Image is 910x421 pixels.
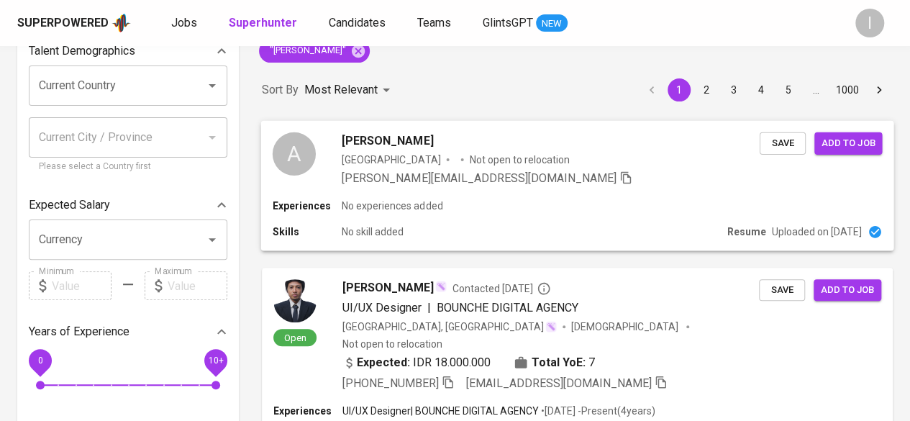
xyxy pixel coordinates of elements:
[273,279,317,322] img: 7662e21bd2a2c3ff1dcd3a4ffbe0624b.jpg
[273,199,342,213] p: Experiences
[39,160,217,174] p: Please select a Country first
[855,9,884,37] div: I
[342,320,557,334] div: [GEOGRAPHIC_DATA], [GEOGRAPHIC_DATA]
[17,12,131,34] a: Superpoweredapp logo
[466,376,652,390] span: [EMAIL_ADDRESS][DOMAIN_NAME]
[814,132,882,154] button: Add to job
[722,78,745,101] button: Go to page 3
[804,83,827,97] div: …
[229,16,297,30] b: Superhunter
[273,132,316,175] div: A
[452,281,551,296] span: Contacted [DATE]
[727,225,766,239] p: Resume
[777,78,800,101] button: Go to page 5
[29,191,227,219] div: Expected Salary
[342,152,440,166] div: [GEOGRAPHIC_DATA]
[427,299,431,317] span: |
[536,17,568,31] span: NEW
[342,171,616,184] span: [PERSON_NAME][EMAIL_ADDRESS][DOMAIN_NAME]
[52,271,112,300] input: Value
[17,15,109,32] div: Superpowered
[229,14,300,32] a: Superhunter
[342,404,539,418] p: UI/UX Designer | BOUNCHE DIGITAL AGENCY
[470,152,570,166] p: Not open to relocation
[342,225,404,239] p: No skill added
[29,317,227,346] div: Years of Experience
[832,78,863,101] button: Go to page 1000
[571,320,681,334] span: [DEMOGRAPHIC_DATA]
[259,40,370,63] div: "[PERSON_NAME]"
[112,12,131,34] img: app logo
[259,44,355,58] span: "[PERSON_NAME]"
[532,354,586,371] b: Total YoE:
[342,301,422,314] span: UI/UX Designer
[545,321,557,332] img: magic_wand.svg
[29,37,227,65] div: Talent Demographics
[329,16,386,30] span: Candidates
[342,279,434,296] span: [PERSON_NAME]
[273,404,342,418] p: Experiences
[168,271,227,300] input: Value
[483,14,568,32] a: GlintsGPT NEW
[278,332,312,344] span: Open
[417,16,451,30] span: Teams
[759,279,805,302] button: Save
[29,323,129,340] p: Years of Experience
[814,279,881,302] button: Add to job
[37,356,42,366] span: 0
[329,14,388,32] a: Candidates
[29,42,135,60] p: Talent Demographics
[342,199,442,213] p: No experiences added
[588,354,595,371] span: 7
[821,282,874,299] span: Add to job
[262,121,893,250] a: A[PERSON_NAME][GEOGRAPHIC_DATA]Not open to relocation[PERSON_NAME][EMAIL_ADDRESS][DOMAIN_NAME] Sa...
[437,301,578,314] span: BOUNCHE DIGITAL AGENCY
[772,225,862,239] p: Uploaded on [DATE]
[750,78,773,101] button: Go to page 4
[695,78,718,101] button: Go to page 2
[202,76,222,96] button: Open
[638,78,893,101] nav: pagination navigation
[171,16,197,30] span: Jobs
[822,135,875,151] span: Add to job
[273,225,342,239] p: Skills
[342,337,442,351] p: Not open to relocation
[29,196,110,214] p: Expected Salary
[537,281,551,296] svg: By Batam recruiter
[766,282,798,299] span: Save
[435,281,447,292] img: magic_wand.svg
[202,230,222,250] button: Open
[304,77,395,104] div: Most Relevant
[668,78,691,101] button: page 1
[342,376,439,390] span: [PHONE_NUMBER]
[357,354,410,371] b: Expected:
[304,81,378,99] p: Most Relevant
[868,78,891,101] button: Go to next page
[171,14,200,32] a: Jobs
[417,14,454,32] a: Teams
[342,354,491,371] div: IDR 18.000.000
[767,135,798,151] span: Save
[760,132,806,154] button: Save
[262,81,299,99] p: Sort By
[539,404,655,418] p: • [DATE] - Present ( 4 years )
[483,16,533,30] span: GlintsGPT
[342,132,433,149] span: [PERSON_NAME]
[208,356,223,366] span: 10+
